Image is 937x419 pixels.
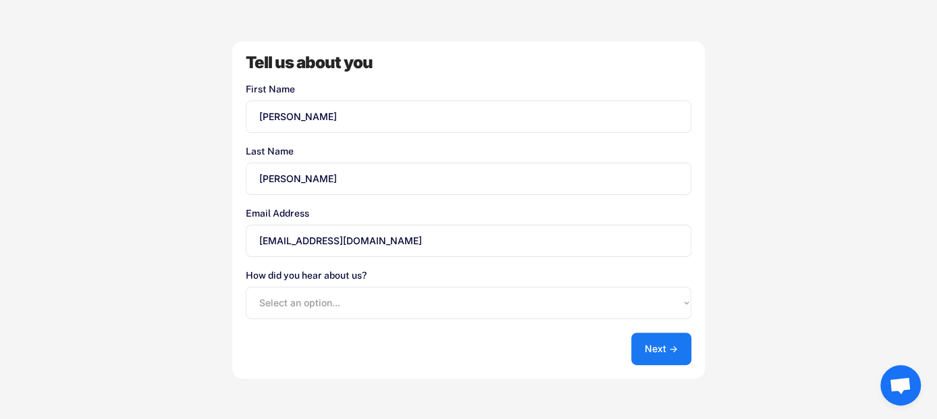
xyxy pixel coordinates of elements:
div: How did you hear about us? [246,271,691,280]
div: Last Name [246,146,691,156]
button: Next → [631,333,691,365]
div: Email Address [246,208,691,218]
input: Your email address [246,225,691,257]
div: First Name [246,84,691,94]
div: Tell us about you [246,55,691,71]
div: Open chat [880,365,921,406]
